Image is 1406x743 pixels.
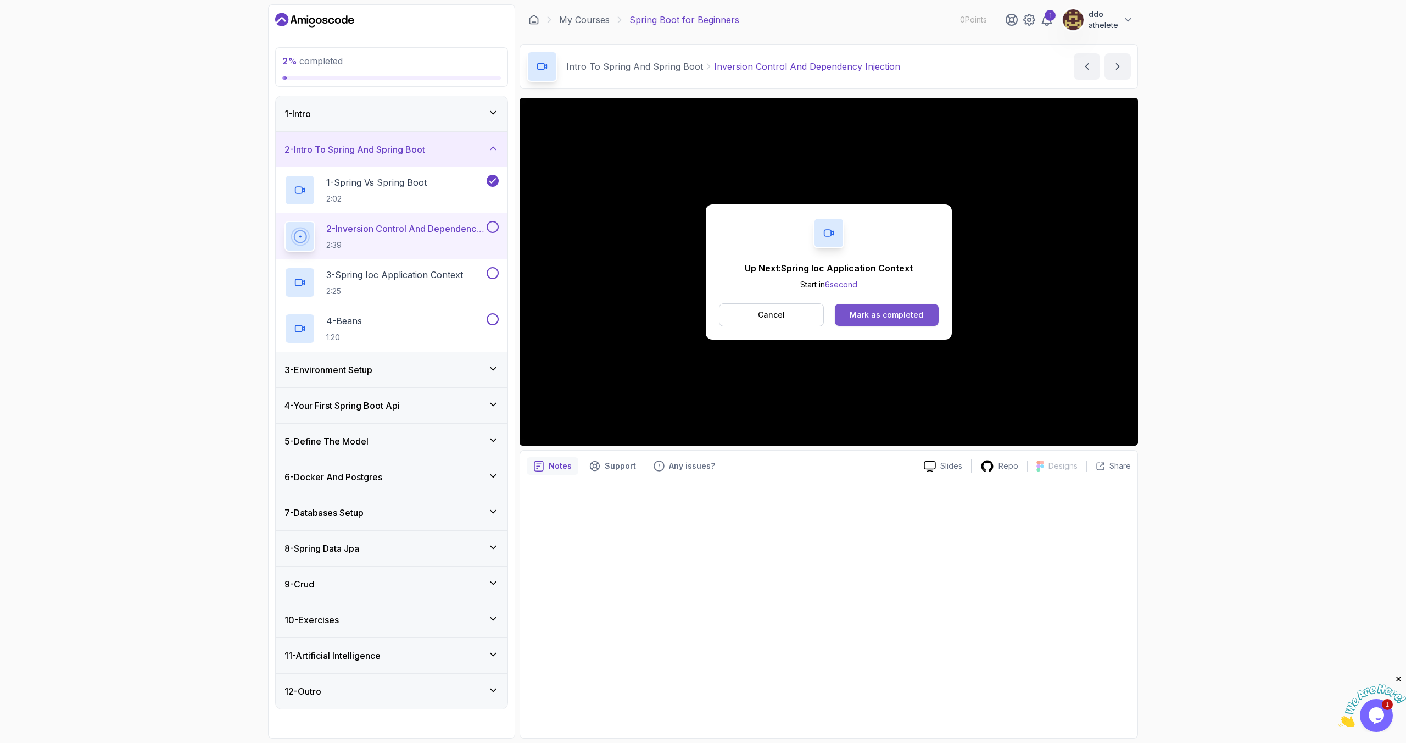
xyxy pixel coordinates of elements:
[276,352,507,387] button: 3-Environment Setup
[276,531,507,566] button: 8-Spring Data Jpa
[275,12,354,29] a: Dashboard
[520,98,1138,446] iframe: 2 - Inversion Control and Dependency Injection
[276,96,507,131] button: 1-Intro
[758,309,785,320] p: Cancel
[566,60,703,73] p: Intro To Spring And Spring Boot
[284,175,499,206] button: 1-Spring Vs Spring Boot2:02
[1063,9,1084,30] img: user profile image
[326,176,427,189] p: 1 - Spring Vs Spring Boot
[284,578,314,591] h3: 9 - Crud
[326,314,362,328] p: 4 - Beans
[284,143,425,156] h3: 2 - Intro To Spring And Spring Boot
[527,457,578,475] button: notes button
[669,461,715,472] p: Any issues?
[1109,461,1131,472] p: Share
[284,221,499,252] button: 2-Inversion Control And Dependency Injection2:39
[282,56,343,66] span: completed
[1048,461,1078,472] p: Designs
[629,13,739,26] p: Spring Boot for Beginners
[825,280,857,289] span: 6 second
[605,461,636,472] p: Support
[284,685,321,698] h3: 12 - Outro
[915,461,971,472] a: Slides
[276,424,507,459] button: 5-Define The Model
[528,14,539,25] a: Dashboard
[284,313,499,344] button: 4-Beans1:20
[1089,20,1118,31] p: athelete
[1074,53,1100,80] button: previous content
[583,457,643,475] button: Support button
[284,649,381,662] h3: 11 - Artificial Intelligence
[972,459,1027,473] a: Repo
[998,461,1018,472] p: Repo
[276,459,507,495] button: 6-Docker And Postgres
[850,309,923,320] div: Mark as completed
[745,279,913,290] p: Start in
[326,240,484,251] p: 2:39
[284,107,311,120] h3: 1 - Intro
[276,132,507,167] button: 2-Intro To Spring And Spring Boot
[284,613,339,626] h3: 10 - Exercises
[284,363,372,376] h3: 3 - Environment Setup
[326,332,362,343] p: 1:20
[284,267,499,298] button: 3-Spring Ioc Application Context2:25
[276,674,507,709] button: 12-Outro
[714,60,900,73] p: Inversion Control And Dependency Injection
[276,388,507,423] button: 4-Your First Spring Boot Api
[276,602,507,637] button: 10-Exercises
[940,461,962,472] p: Slides
[282,56,297,66] span: 2 %
[960,14,987,25] p: 0 Points
[835,304,939,326] button: Mark as completed
[276,638,507,673] button: 11-Artificial Intelligence
[1338,674,1406,727] iframe: chat widget
[647,457,722,475] button: Feedback button
[284,435,369,448] h3: 5 - Define The Model
[276,495,507,530] button: 7-Databases Setup
[284,470,382,484] h3: 6 - Docker And Postgres
[326,222,484,235] p: 2 - Inversion Control And Dependency Injection
[1040,13,1053,26] a: 1
[549,461,572,472] p: Notes
[284,399,400,412] h3: 4 - Your First Spring Boot Api
[745,262,913,275] p: Up Next: Spring Ioc Application Context
[1089,9,1118,20] p: ddo
[284,506,364,519] h3: 7 - Databases Setup
[1104,53,1131,80] button: next content
[1086,461,1131,472] button: Share
[326,268,463,281] p: 3 - Spring Ioc Application Context
[326,193,427,204] p: 2:02
[284,542,359,555] h3: 8 - Spring Data Jpa
[719,303,824,326] button: Cancel
[1062,9,1134,31] button: user profile imageddoathelete
[1045,10,1056,21] div: 1
[559,13,610,26] a: My Courses
[326,286,463,297] p: 2:25
[276,567,507,602] button: 9-Crud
